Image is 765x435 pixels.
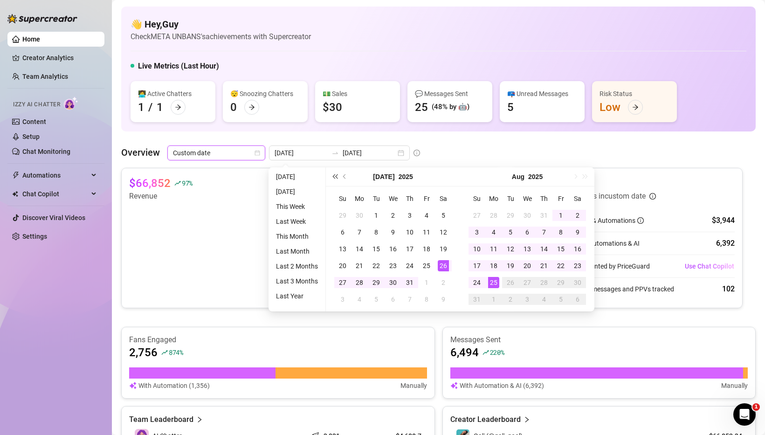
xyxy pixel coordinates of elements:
[555,277,566,288] div: 29
[524,414,530,425] span: right
[337,227,348,238] div: 6
[7,14,77,23] img: logo-BBDzfeDw.svg
[230,89,300,99] div: 😴 Snoozing Chatters
[485,274,502,291] td: 2025-08-25
[64,97,78,110] img: AI Chatter
[569,241,586,257] td: 2025-08-16
[230,100,237,115] div: 0
[371,227,382,238] div: 8
[22,214,85,221] a: Discover Viral Videos
[129,380,137,391] img: svg%3e
[387,243,399,255] div: 16
[368,224,385,241] td: 2025-07-08
[138,89,208,99] div: 👩‍💻 Active Chatters
[522,210,533,221] div: 30
[404,210,415,221] div: 3
[522,243,533,255] div: 13
[414,150,420,156] span: info-circle
[351,291,368,308] td: 2025-08-04
[371,277,382,288] div: 29
[371,260,382,271] div: 22
[399,167,413,186] button: Choose a year
[275,148,328,158] input: Start date
[722,283,735,295] div: 102
[569,257,586,274] td: 2025-08-23
[354,227,365,238] div: 7
[488,260,499,271] div: 18
[368,257,385,274] td: 2025-07-22
[435,257,452,274] td: 2025-07-26
[334,207,351,224] td: 2025-06-29
[248,104,255,110] span: arrow-right
[502,257,519,274] td: 2025-08-19
[387,260,399,271] div: 23
[569,274,586,291] td: 2025-08-30
[351,207,368,224] td: 2025-06-30
[512,167,524,186] button: Choose a month
[490,348,504,357] span: 220 %
[600,89,669,99] div: Risk Status
[331,149,339,157] span: to
[536,257,552,274] td: 2025-08-21
[471,277,482,288] div: 24
[438,227,449,238] div: 12
[435,274,452,291] td: 2025-08-02
[569,224,586,241] td: 2025-08-09
[385,291,401,308] td: 2025-08-06
[502,241,519,257] td: 2025-08-12
[404,243,415,255] div: 17
[519,207,536,224] td: 2025-07-30
[536,241,552,257] td: 2025-08-14
[331,149,339,157] span: swap-right
[371,294,382,305] div: 5
[351,274,368,291] td: 2025-07-28
[555,294,566,305] div: 5
[438,294,449,305] div: 9
[572,260,583,271] div: 23
[368,274,385,291] td: 2025-07-29
[385,190,401,207] th: We
[485,224,502,241] td: 2025-08-04
[421,210,432,221] div: 4
[572,243,583,255] div: 16
[22,186,89,201] span: Chat Copilot
[519,224,536,241] td: 2025-08-06
[351,224,368,241] td: 2025-07-07
[552,207,569,224] td: 2025-08-01
[569,207,586,224] td: 2025-08-02
[385,224,401,241] td: 2025-07-09
[129,345,158,360] article: 2,756
[538,260,550,271] div: 21
[555,210,566,221] div: 1
[272,201,322,212] li: This Week
[435,291,452,308] td: 2025-08-09
[555,260,566,271] div: 22
[435,207,452,224] td: 2025-07-05
[469,257,485,274] td: 2025-08-17
[22,50,97,65] a: Creator Analytics
[368,190,385,207] th: Tu
[385,207,401,224] td: 2025-07-02
[421,243,432,255] div: 18
[471,243,482,255] div: 10
[552,257,569,274] td: 2025-08-22
[469,207,485,224] td: 2025-07-27
[538,210,550,221] div: 31
[485,207,502,224] td: 2025-07-28
[505,210,516,221] div: 29
[438,277,449,288] div: 2
[22,168,89,183] span: Automations
[272,261,322,272] li: Last 2 Months
[471,260,482,271] div: 17
[373,167,394,186] button: Choose a month
[538,294,550,305] div: 4
[272,246,322,257] li: Last Month
[502,274,519,291] td: 2025-08-26
[522,227,533,238] div: 6
[387,227,399,238] div: 9
[435,241,452,257] td: 2025-07-19
[129,414,193,425] article: Team Leaderboard
[354,243,365,255] div: 14
[471,210,482,221] div: 27
[432,102,469,113] div: (48% by 🤖)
